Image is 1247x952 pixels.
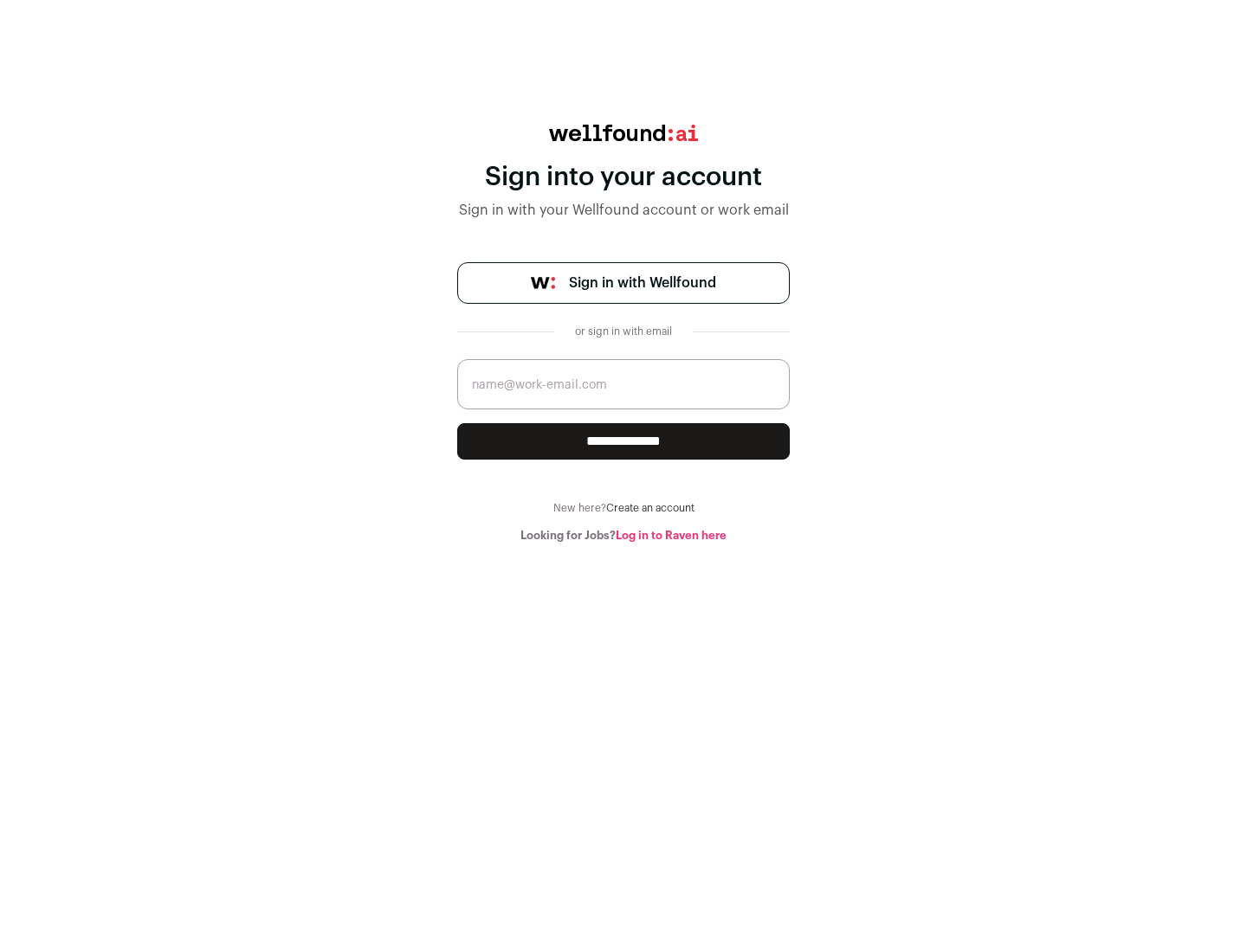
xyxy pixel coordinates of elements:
[457,200,790,221] div: Sign in with your Wellfound account or work email
[568,325,679,338] div: or sign in with email
[549,125,698,141] img: wellfound:ai
[457,529,790,543] div: Looking for Jobs?
[606,503,695,513] a: Create an account
[457,501,790,515] div: New here?
[457,262,790,304] a: Sign in with Wellfound
[457,162,790,193] div: Sign into your account
[531,277,555,289] img: wellfound-symbol-flush-black-fb3c872781a75f747ccb3a119075da62bfe97bd399995f84a933054e44a575c4.png
[616,530,727,541] a: Log in to Raven here
[457,359,790,409] input: name@work-email.com
[569,273,716,293] span: Sign in with Wellfound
